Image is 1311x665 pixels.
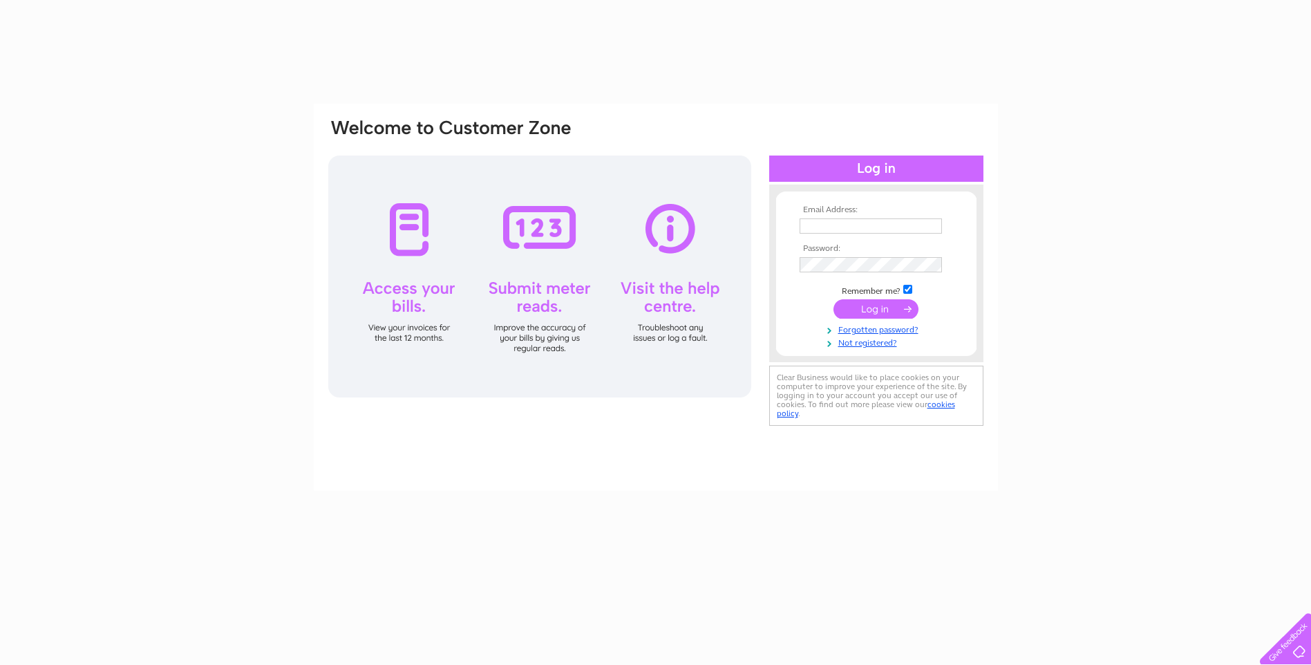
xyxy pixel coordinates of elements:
[796,205,956,215] th: Email Address:
[800,322,956,335] a: Forgotten password?
[833,299,918,319] input: Submit
[796,244,956,254] th: Password:
[796,283,956,297] td: Remember me?
[777,400,955,418] a: cookies policy
[800,335,956,348] a: Not registered?
[769,366,983,426] div: Clear Business would like to place cookies on your computer to improve your experience of the sit...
